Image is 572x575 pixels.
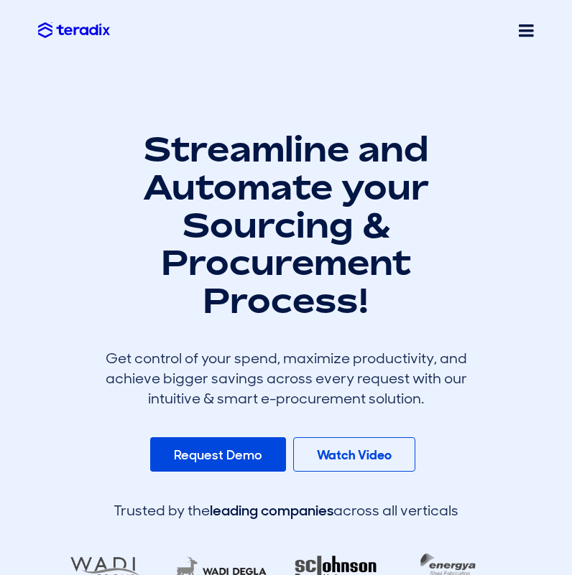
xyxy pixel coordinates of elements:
div: Trusted by the across all verticals [114,500,458,520]
h1: Streamline and Automate your Sourcing & Procurement Process! [99,130,473,319]
a: Watch Video [293,437,415,472]
span: leading companies [210,501,333,520]
b: Watch Video [317,447,392,464]
a: Request Demo [150,437,286,472]
img: Teradix logo [38,22,110,38]
div: Get control of your spend, maximize productivity, and achieve bigger savings across every request... [99,348,473,408]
